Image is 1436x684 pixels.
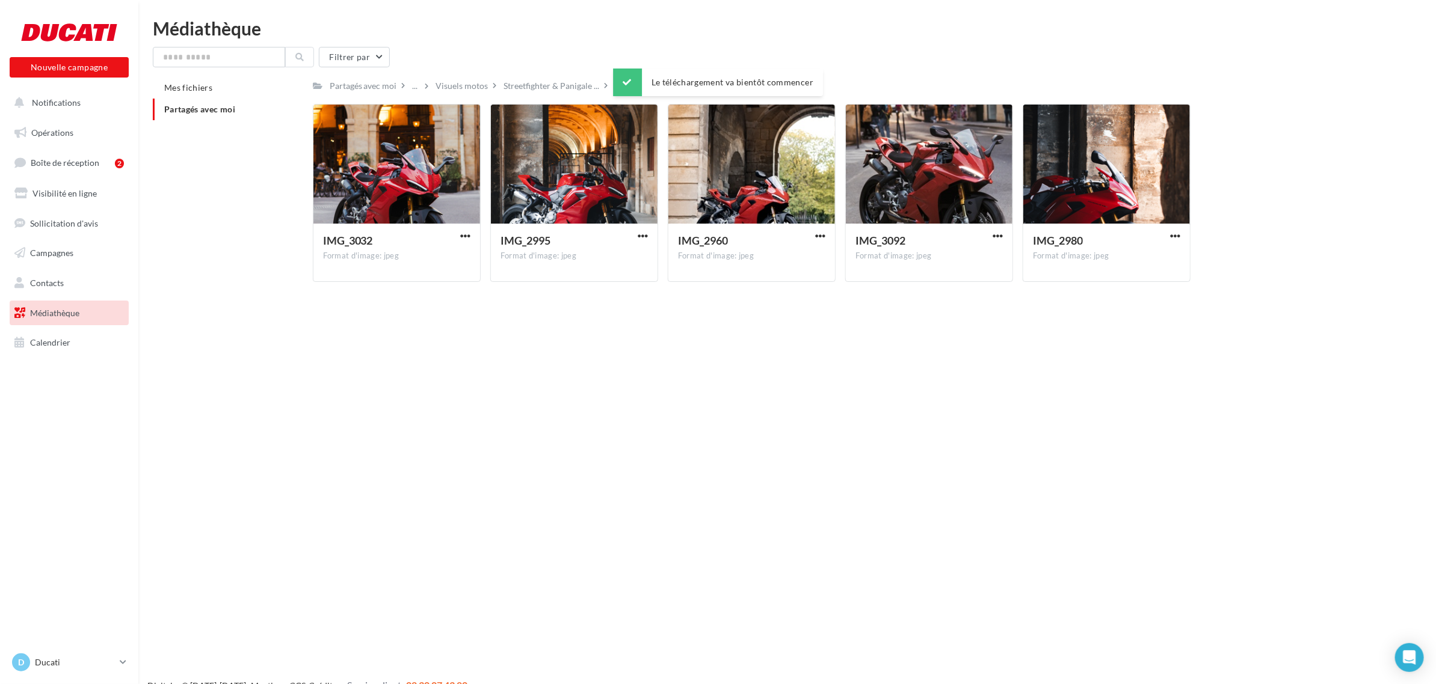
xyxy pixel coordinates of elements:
[501,234,550,247] span: IMG_2995
[1395,643,1424,672] div: Open Intercom Messenger
[678,234,728,247] span: IMG_2960
[855,251,1003,261] div: Format d'image: jpeg
[31,157,99,168] span: Boîte de réception
[436,80,488,92] div: Visuels motos
[31,127,73,138] span: Opérations
[30,248,73,258] span: Campagnes
[504,80,600,92] span: Streetfighter & Panigale ...
[323,234,373,247] span: IMG_3032
[10,651,129,674] a: D Ducati
[613,69,823,96] div: Le téléchargement va bientôt commencer
[32,97,81,108] span: Notifications
[18,656,24,668] span: D
[32,188,97,198] span: Visibilité en ligne
[7,150,131,176] a: Boîte de réception2
[410,78,421,94] div: ...
[501,251,648,261] div: Format d'image: jpeg
[30,308,79,318] span: Médiathèque
[7,211,131,236] a: Sollicitation d'avis
[1033,251,1180,261] div: Format d'image: jpeg
[678,251,825,261] div: Format d'image: jpeg
[7,120,131,145] a: Opérations
[1033,234,1083,247] span: IMG_2980
[164,104,235,114] span: Partagés avec moi
[35,656,115,668] p: Ducati
[164,82,212,93] span: Mes fichiers
[7,330,131,355] a: Calendrier
[855,234,905,247] span: IMG_3092
[30,278,64,288] span: Contacts
[30,337,70,347] span: Calendrier
[153,19,1422,37] div: Médiathèque
[7,181,131,206] a: Visibilité en ligne
[330,80,397,92] div: Partagés avec moi
[7,301,131,326] a: Médiathèque
[115,159,124,168] div: 2
[7,90,126,115] button: Notifications
[319,47,390,67] button: Filtrer par
[30,218,98,228] span: Sollicitation d'avis
[7,240,131,266] a: Campagnes
[10,57,129,78] button: Nouvelle campagne
[323,251,470,261] div: Format d'image: jpeg
[7,270,131,296] a: Contacts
